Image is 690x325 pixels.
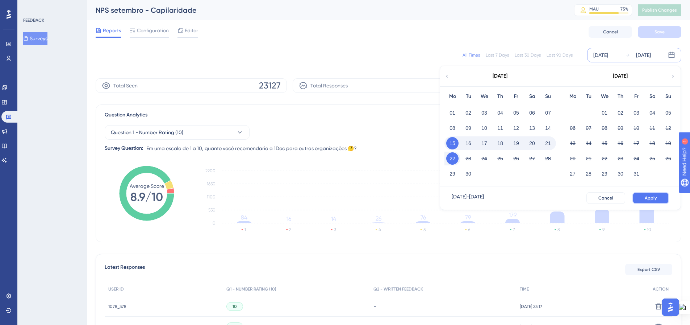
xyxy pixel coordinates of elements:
[460,92,476,101] div: Tu
[589,6,599,12] div: MAU
[520,304,542,309] span: [DATE] 23:17
[462,168,474,180] button: 30
[185,26,198,35] span: Editor
[630,152,643,165] button: 24
[478,107,490,119] button: 03
[625,264,672,275] button: Export CSV
[259,80,281,91] span: 23127
[105,263,145,276] span: Latest Responses
[566,152,579,165] button: 20
[446,152,459,165] button: 22
[213,221,216,226] tspan: 0
[566,168,579,180] button: 27
[446,137,459,149] button: 15
[647,227,651,232] text: 10
[130,183,164,189] tspan: Average Score
[207,181,216,186] tspan: 1650
[526,122,538,134] button: 13
[468,227,470,232] text: 6
[492,92,508,101] div: Th
[421,214,426,221] tspan: 76
[446,168,459,180] button: 29
[465,214,471,221] tspan: 79
[598,195,613,201] span: Cancel
[208,207,216,213] tspan: 550
[130,190,163,204] tspan: 8.9/10
[662,107,674,119] button: 05
[478,122,490,134] button: 10
[510,122,522,134] button: 12
[111,128,183,137] span: Question 1 - Number Rating (10)
[137,26,169,35] span: Configuration
[598,168,611,180] button: 29
[540,92,556,101] div: Su
[462,107,474,119] button: 02
[108,304,126,309] span: 1078_378
[581,92,597,101] div: Tu
[23,17,44,23] div: FEEDBACK
[628,92,644,101] div: Fr
[233,304,237,309] span: 10
[509,211,517,218] tspan: 179
[379,227,381,232] text: 4
[23,32,47,45] button: Surveys
[513,227,515,232] text: 7
[598,122,611,134] button: 08
[334,227,336,232] text: 3
[446,122,459,134] button: 08
[630,168,643,180] button: 31
[462,137,474,149] button: 16
[244,227,246,232] text: 1
[660,92,676,101] div: Su
[207,194,216,199] tspan: 1100
[613,72,628,81] div: [DATE]
[582,122,595,134] button: 07
[508,92,524,101] div: Fr
[96,5,556,15] div: NPS setembro - Capilaridade
[376,215,381,222] tspan: 26
[614,152,627,165] button: 23
[526,107,538,119] button: 06
[510,107,522,119] button: 05
[630,137,643,149] button: 17
[478,137,490,149] button: 17
[103,26,121,35] span: Reports
[205,168,216,173] tspan: 2200
[645,195,657,201] span: Apply
[462,152,474,165] button: 23
[494,152,506,165] button: 25
[494,122,506,134] button: 11
[444,92,460,101] div: Mo
[510,152,522,165] button: 26
[515,52,541,58] div: Last 30 Days
[542,122,554,134] button: 14
[593,51,608,59] div: [DATE]
[636,51,651,59] div: [DATE]
[598,137,611,149] button: 15
[542,137,554,149] button: 21
[602,227,605,232] text: 9
[630,122,643,134] button: 10
[630,107,643,119] button: 03
[520,286,529,292] span: TIME
[557,227,560,232] text: 8
[646,137,658,149] button: 18
[565,92,581,101] div: Mo
[566,122,579,134] button: 06
[642,7,677,13] span: Publish Changes
[494,107,506,119] button: 04
[614,168,627,180] button: 30
[17,2,45,11] span: Need Help?
[146,144,357,153] span: Em uma escala de 1 a 10, quanto você recomendaria a 1Doc para outras organizações 🤔?
[653,286,669,292] span: ACTION
[463,52,480,58] div: All Times
[226,286,276,292] span: Q1 - NUMBER RATING (10)
[662,137,674,149] button: 19
[105,111,147,119] span: Question Analytics
[582,152,595,165] button: 21
[486,52,509,58] div: Last 7 Days
[287,215,291,222] tspan: 16
[646,152,658,165] button: 25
